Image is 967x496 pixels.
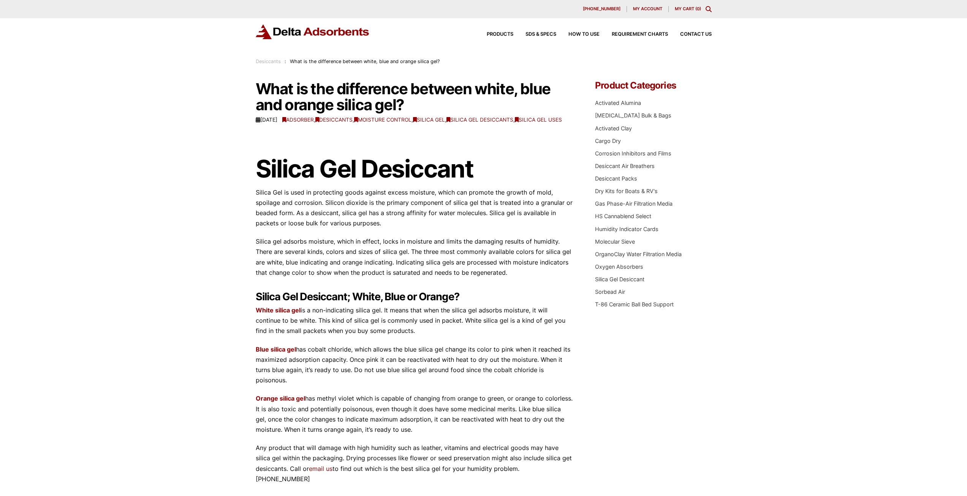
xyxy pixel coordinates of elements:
span: [PHONE_NUMBER] [583,7,620,11]
a: Silica Gel Desiccant [595,276,644,282]
p: Silica Gel is used in protecting goods against excess moisture, which can promote the growth of m... [256,187,573,229]
time: [DATE] [256,117,277,123]
a: Dry Kits for Boats & RV's [595,188,658,194]
span: My account [633,7,662,11]
a: [MEDICAL_DATA] Bulk & Bags [595,112,671,119]
a: Contact Us [668,32,712,37]
a: Requirement Charts [600,32,668,37]
span: What is the difference between white, blue and orange silica gel? [290,59,440,64]
a: Molecular Sieve [595,238,635,245]
h4: Product Categories [595,81,711,90]
a: email us [309,465,332,472]
h2: Silica Gel Desiccant; White, Blue or Orange? [256,291,573,303]
a: Blue silica gel [256,345,296,353]
span: Products [487,32,513,37]
a: How to Use [556,32,600,37]
a: Adsorber [282,117,314,123]
span: SDS & SPECS [525,32,556,37]
p: Any product that will damage with high humidity such as leather, vitamins and electrical goods ma... [256,443,573,484]
p: Silica gel adsorbs moisture, which in effect, locks in moisture and limits the damaging results o... [256,236,573,278]
a: Silica Gel Uses [515,117,562,123]
a: Humidity Indicator Cards [595,226,658,232]
a: My account [627,6,669,12]
a: Products [475,32,513,37]
span: , , , , , [282,116,562,124]
a: Desiccants [315,117,353,123]
a: [PHONE_NUMBER] [577,6,627,12]
span: Contact Us [680,32,712,37]
a: Corrosion Inhibitors and Films [595,150,671,157]
a: Activated Clay [595,125,632,132]
a: Sorbead Air [595,288,625,295]
img: Delta Adsorbents [256,24,370,39]
a: Silica Gel Desiccants [446,117,513,123]
div: Toggle Modal Content [706,6,712,12]
p: has methyl violet which is capable of changing from orange to green, or orange to colorless. It i... [256,393,573,435]
a: My Cart (0) [675,6,701,11]
h1: Silica Gel Desiccant [256,155,573,182]
a: Desiccant Air Breathers [595,163,655,169]
a: SDS & SPECS [513,32,556,37]
a: Orange silica gel [256,395,305,402]
h1: What is the difference between white, blue and orange silica gel? [256,81,573,113]
a: Gas Phase-Air Filtration Media [595,200,673,207]
span: Requirement Charts [612,32,668,37]
a: Desiccant Packs [595,175,637,182]
a: White silica gel [256,306,301,314]
a: Moisture Control [354,117,411,123]
span: 0 [697,6,700,11]
a: Silica Gel [413,117,445,123]
a: HS Cannablend Select [595,213,651,219]
span: How to Use [568,32,600,37]
a: Oxygen Absorbers [595,263,643,270]
span: : [285,59,286,64]
a: OrganoClay Water Filtration Media [595,251,682,257]
a: T-86 Ceramic Ball Bed Support [595,301,674,307]
a: Desiccants [256,59,281,64]
p: has cobalt chloride, which allows the blue silica gel change its color to pink when it reached it... [256,344,573,386]
a: Activated Alumina [595,100,641,106]
p: is a non-indicating silica gel. It means that when the silica gel adsorbs moisture, it will conti... [256,305,573,336]
a: Cargo Dry [595,138,621,144]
